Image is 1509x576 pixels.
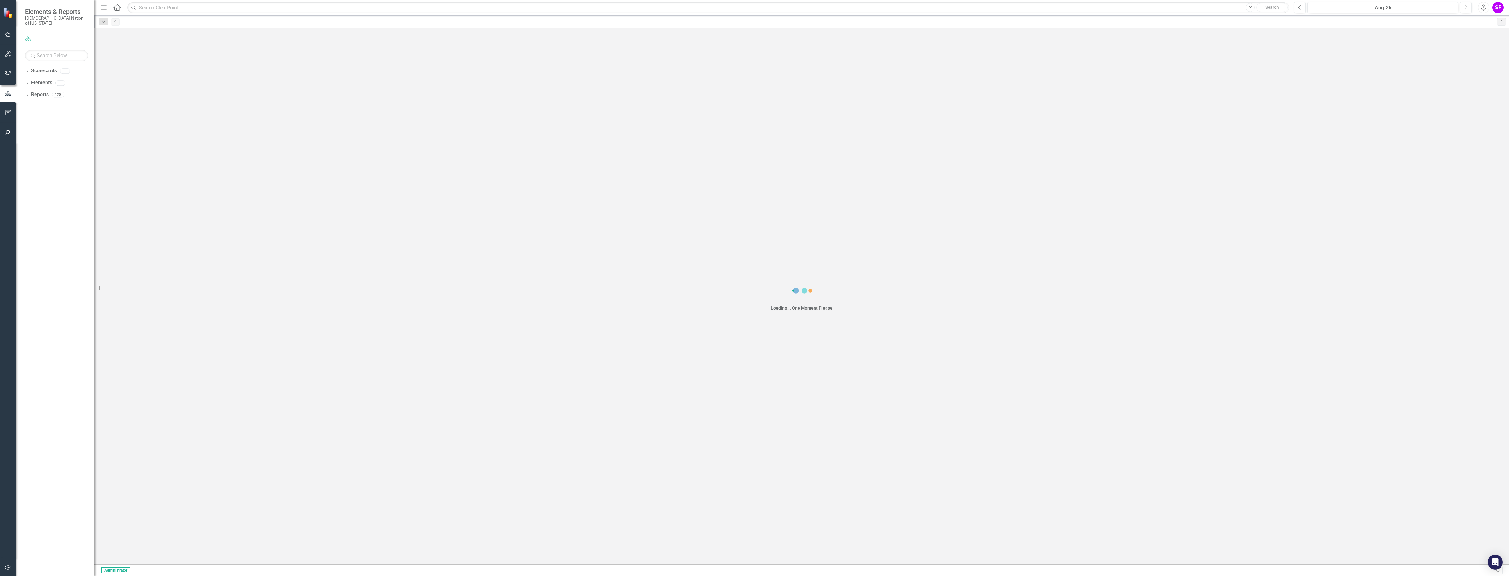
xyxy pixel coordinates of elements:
[1307,2,1458,13] button: Aug-25
[1256,3,1288,12] button: Search
[25,50,88,61] input: Search Below...
[1310,4,1456,12] div: Aug-25
[771,305,832,311] div: Loading... One Moment Please
[25,8,88,15] span: Elements & Reports
[3,7,14,18] img: ClearPoint Strategy
[1488,555,1503,570] div: Open Intercom Messenger
[31,91,49,98] a: Reports
[31,79,52,87] a: Elements
[1492,2,1504,13] button: SF
[25,15,88,26] small: [DEMOGRAPHIC_DATA] Nation of [US_STATE]
[127,2,1289,13] input: Search ClearPoint...
[52,92,64,98] div: 128
[101,567,130,573] span: Administrator
[31,67,57,75] a: Scorecards
[1265,5,1279,10] span: Search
